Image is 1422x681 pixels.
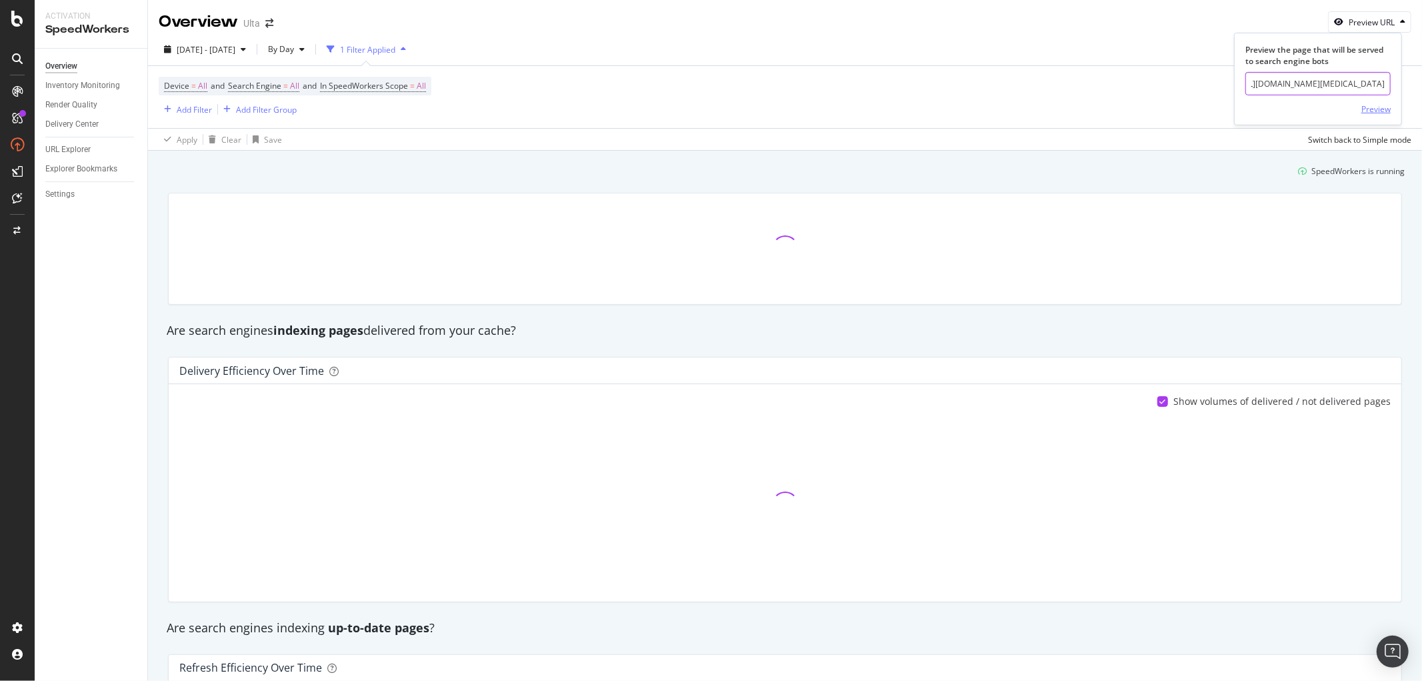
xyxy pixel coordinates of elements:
[45,79,138,93] a: Inventory Monitoring
[1245,44,1391,67] div: Preview the page that will be served to search engine bots
[228,80,281,91] span: Search Engine
[45,98,97,112] div: Render Quality
[45,143,91,157] div: URL Explorer
[221,134,241,145] div: Clear
[203,129,241,150] button: Clear
[45,117,138,131] a: Delivery Center
[1328,11,1411,33] button: Preview URL
[410,80,415,91] span: =
[45,22,137,37] div: SpeedWorkers
[1308,134,1411,145] div: Switch back to Simple mode
[159,129,197,150] button: Apply
[283,80,288,91] span: =
[45,117,99,131] div: Delivery Center
[340,44,395,55] div: 1 Filter Applied
[211,80,225,91] span: and
[1303,129,1411,150] button: Switch back to Simple mode
[321,39,411,60] button: 1 Filter Applied
[1349,17,1395,28] div: Preview URL
[236,104,297,115] div: Add Filter Group
[179,661,322,674] div: Refresh Efficiency over time
[263,43,294,55] span: By Day
[265,19,273,28] div: arrow-right-arrow-left
[263,39,310,60] button: By Day
[177,44,235,55] span: [DATE] - [DATE]
[45,187,75,201] div: Settings
[1377,636,1409,668] div: Open Intercom Messenger
[160,322,1410,339] div: Are search engines delivered from your cache?
[417,77,426,95] span: All
[164,80,189,91] span: Device
[45,162,138,176] a: Explorer Bookmarks
[160,620,1410,637] div: Are search engines indexing ?
[159,101,212,117] button: Add Filter
[45,59,138,73] a: Overview
[191,80,196,91] span: =
[1245,72,1391,95] input: https://www.example.com
[177,134,197,145] div: Apply
[45,187,138,201] a: Settings
[159,39,251,60] button: [DATE] - [DATE]
[1173,395,1391,408] div: Show volumes of delivered / not delivered pages
[218,101,297,117] button: Add Filter Group
[45,11,137,22] div: Activation
[320,80,408,91] span: In SpeedWorkers Scope
[45,79,120,93] div: Inventory Monitoring
[1311,165,1405,177] div: SpeedWorkers is running
[273,322,363,338] strong: indexing pages
[45,143,138,157] a: URL Explorer
[1361,98,1391,119] button: Preview
[179,364,324,378] div: Delivery Efficiency over time
[177,104,212,115] div: Add Filter
[1361,103,1391,115] div: Preview
[45,59,77,73] div: Overview
[303,80,317,91] span: and
[264,134,282,145] div: Save
[159,11,238,33] div: Overview
[243,17,260,30] div: Ulta
[198,77,207,95] span: All
[45,98,138,112] a: Render Quality
[45,162,117,176] div: Explorer Bookmarks
[290,77,299,95] span: All
[328,620,429,636] strong: up-to-date pages
[247,129,282,150] button: Save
